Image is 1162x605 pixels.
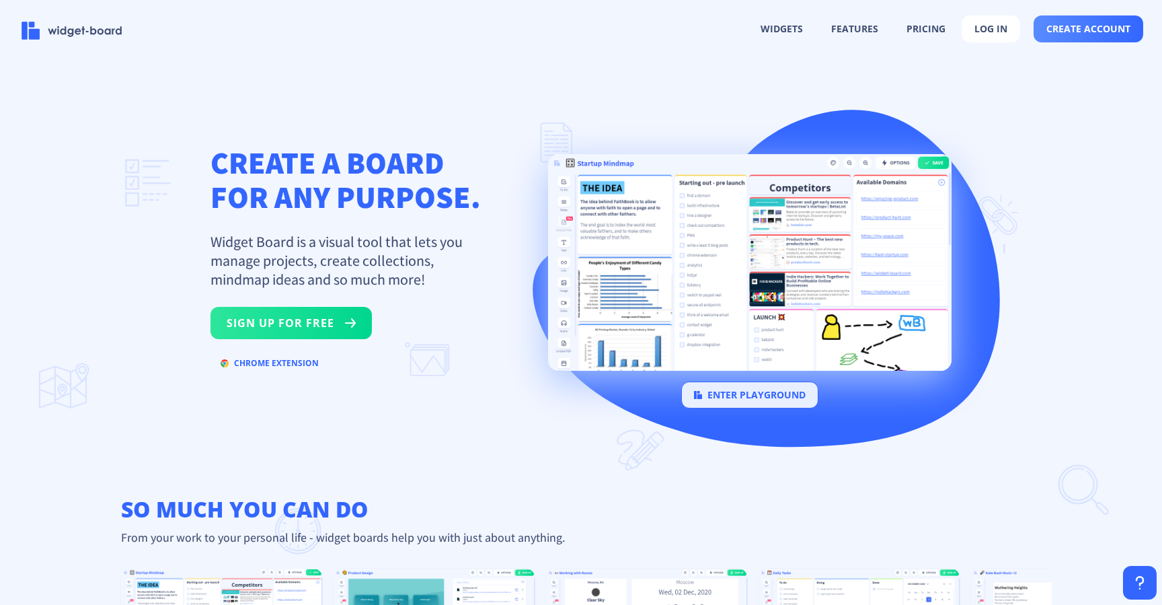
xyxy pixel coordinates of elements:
a: chrome extension [210,361,329,373]
img: chrome.svg [221,359,229,367]
p: From your work to your personal life - widget boards help you with just about anything. [110,530,1052,545]
button: widgets [748,16,815,42]
button: features [819,16,890,42]
h1: CREATE A BOARD FOR ANY PURPOSE. [210,145,481,214]
button: enter playground [681,382,818,408]
button: sign up for free [210,307,372,339]
h2: so much you can do [110,496,1052,523]
button: pricing [894,16,958,42]
button: chrome extension [210,353,329,374]
img: logo-name.svg [22,22,122,40]
span: create account [1046,24,1130,34]
p: Widget Board is a visual tool that lets you manage projects, create collections, mindmap ideas an... [210,232,479,289]
button: log in [962,15,1020,42]
button: create account [1034,15,1143,42]
img: logo.svg [694,391,702,399]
